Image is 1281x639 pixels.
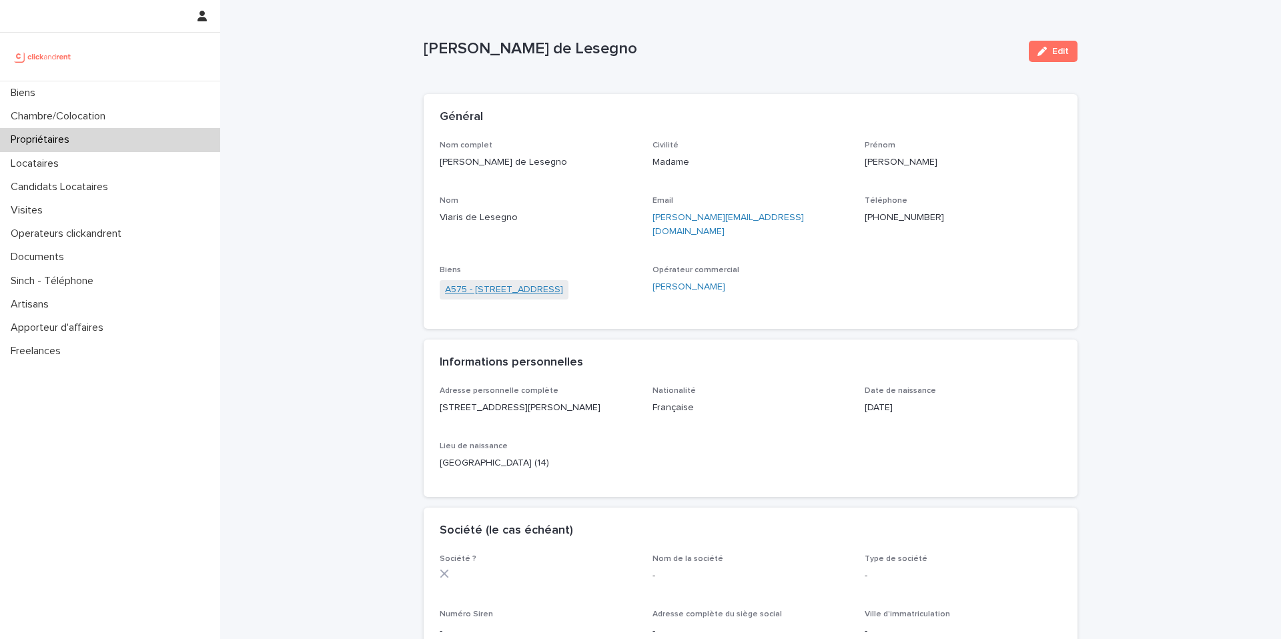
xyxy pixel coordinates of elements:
[653,141,679,149] span: Civilité
[5,251,75,263] p: Documents
[5,110,116,123] p: Chambre/Colocation
[5,87,46,99] p: Biens
[653,401,849,415] p: Française
[440,266,461,274] span: Biens
[5,322,114,334] p: Apporteur d'affaires
[865,401,1061,415] p: [DATE]
[653,555,723,563] span: Nom de la société
[440,524,573,538] h2: Société (le cas échéant)
[865,155,1061,169] p: [PERSON_NAME]
[653,197,673,205] span: Email
[5,345,71,358] p: Freelances
[440,624,636,638] p: -
[5,157,69,170] p: Locataires
[5,275,104,287] p: Sinch - Téléphone
[653,266,739,274] span: Opérateur commercial
[424,39,1018,59] p: [PERSON_NAME] de Lesegno
[440,401,636,415] p: [STREET_ADDRESS][PERSON_NAME]
[653,610,782,618] span: Adresse complète du siège social
[440,387,558,395] span: Adresse personnelle complète
[440,155,636,169] p: [PERSON_NAME] de Lesegno
[865,141,895,149] span: Prénom
[865,211,1061,225] p: [PHONE_NUMBER]
[5,133,80,146] p: Propriétaires
[440,356,583,370] h2: Informations personnelles
[11,43,75,70] img: UCB0brd3T0yccxBKYDjQ
[865,555,927,563] span: Type de société
[445,283,563,297] a: A575 - [STREET_ADDRESS]
[865,197,907,205] span: Téléphone
[5,227,132,240] p: Operateurs clickandrent
[653,387,696,395] span: Nationalité
[440,211,636,225] p: Viaris de Lesegno
[653,624,849,638] p: -
[5,181,119,193] p: Candidats Locataires
[440,442,508,450] span: Lieu de naissance
[865,387,936,395] span: Date de naissance
[440,610,493,618] span: Numéro Siren
[653,155,849,169] p: Madame
[1052,47,1069,56] span: Edit
[440,110,483,125] h2: Général
[653,280,725,294] a: [PERSON_NAME]
[5,298,59,311] p: Artisans
[865,569,1061,583] p: -
[865,624,1061,638] p: -
[865,610,950,618] span: Ville d'immatriculation
[5,204,53,217] p: Visites
[440,456,636,470] p: [GEOGRAPHIC_DATA] (14)
[440,141,492,149] span: Nom complet
[440,197,458,205] span: Nom
[440,555,476,563] span: Société ?
[1029,41,1078,62] button: Edit
[653,213,804,236] a: [PERSON_NAME][EMAIL_ADDRESS][DOMAIN_NAME]
[653,569,849,583] p: -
